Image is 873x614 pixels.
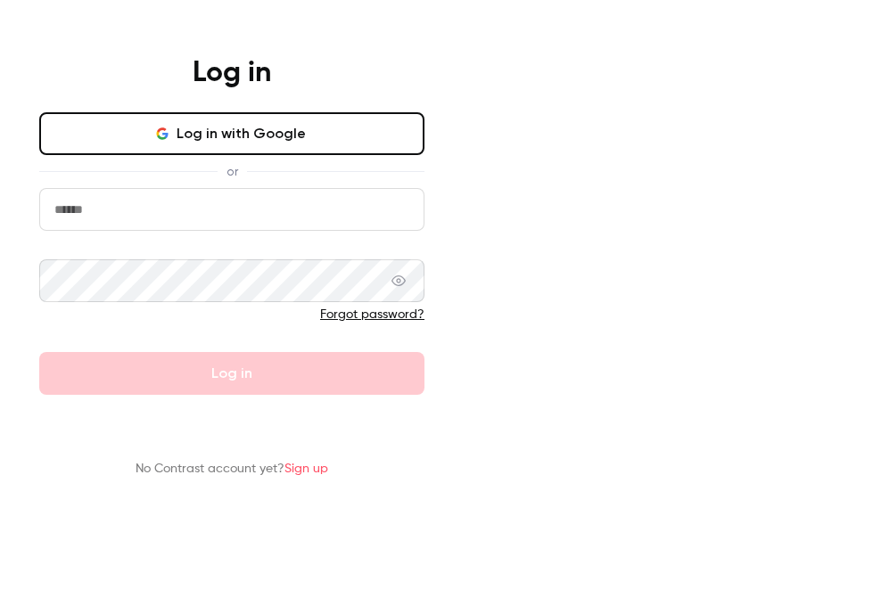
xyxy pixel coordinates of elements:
[193,55,271,91] h4: Log in
[39,112,424,155] button: Log in with Google
[218,162,247,181] span: or
[284,463,328,475] a: Sign up
[320,308,424,321] a: Forgot password?
[136,460,328,479] p: No Contrast account yet?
